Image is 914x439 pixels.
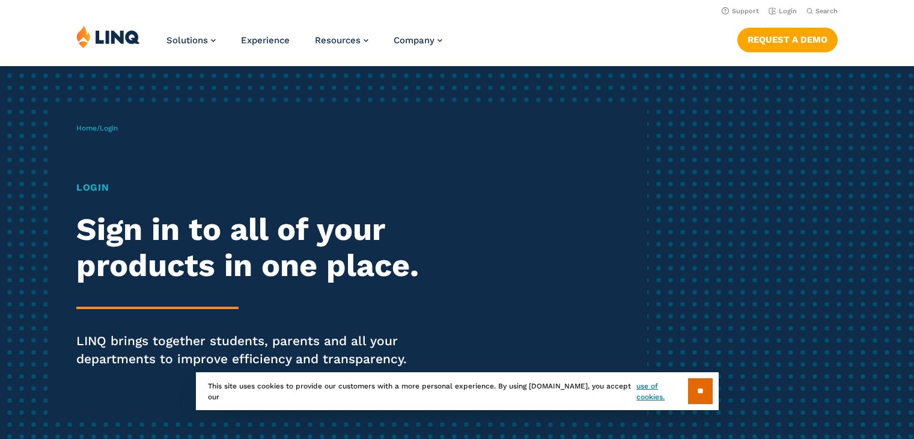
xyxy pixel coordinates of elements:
span: Solutions [166,35,208,46]
span: Login [100,124,118,132]
button: Open Search Bar [806,7,838,16]
a: Support [722,7,759,15]
a: Resources [315,35,368,46]
a: Request a Demo [737,28,838,52]
span: Search [815,7,838,15]
a: use of cookies. [636,381,687,402]
nav: Button Navigation [737,25,838,52]
span: Resources [315,35,361,46]
a: Login [769,7,797,15]
a: Solutions [166,35,216,46]
h2: Sign in to all of your products in one place. [76,212,428,284]
nav: Primary Navigation [166,25,442,65]
p: LINQ brings together students, parents and all your departments to improve efficiency and transpa... [76,332,428,368]
span: Company [394,35,434,46]
span: / [76,124,118,132]
a: Experience [241,35,290,46]
img: LINQ | K‑12 Software [76,25,140,48]
a: Home [76,124,97,132]
a: Company [394,35,442,46]
h1: Login [76,180,428,195]
div: This site uses cookies to provide our customers with a more personal experience. By using [DOMAIN... [196,372,719,410]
